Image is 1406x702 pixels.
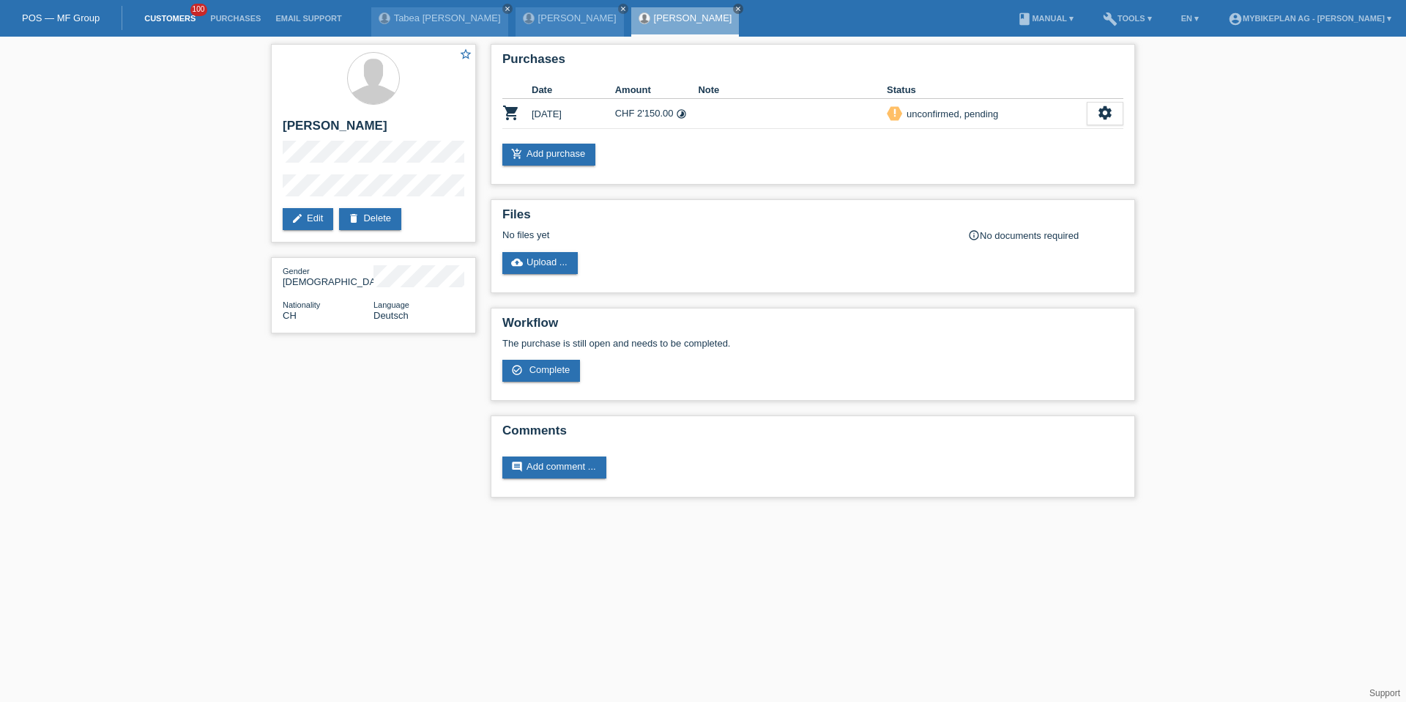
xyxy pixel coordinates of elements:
span: Deutsch [373,310,409,321]
h2: [PERSON_NAME] [283,119,464,141]
a: Customers [137,14,203,23]
a: close [733,4,743,14]
a: close [618,4,628,14]
i: cloud_upload [511,256,523,268]
a: EN ▾ [1174,14,1206,23]
i: info_outline [968,229,980,241]
a: [PERSON_NAME] [654,12,732,23]
a: Tabea [PERSON_NAME] [394,12,501,23]
a: account_circleMybikeplan AG - [PERSON_NAME] ▾ [1221,14,1399,23]
th: Note [698,81,887,99]
a: editEdit [283,208,333,230]
p: The purchase is still open and needs to be completed. [502,338,1123,349]
span: Complete [529,364,570,375]
a: buildTools ▾ [1096,14,1159,23]
span: Gender [283,267,310,276]
i: close [734,5,742,12]
i: book [1017,12,1032,26]
i: POSP00024246 [502,104,520,122]
div: No files yet [502,229,950,240]
h2: Workflow [502,316,1123,338]
div: [DEMOGRAPHIC_DATA] [283,265,373,287]
div: unconfirmed, pending [902,106,998,122]
i: star_border [459,48,472,61]
a: bookManual ▾ [1010,14,1081,23]
i: close [620,5,627,12]
i: check_circle_outline [511,364,523,376]
i: priority_high [890,108,900,118]
a: close [502,4,513,14]
a: check_circle_outline Complete [502,360,580,382]
i: comment [511,461,523,473]
i: settings [1097,105,1113,121]
a: POS — MF Group [22,12,100,23]
a: Support [1369,688,1400,698]
a: Email Support [268,14,349,23]
th: Amount [615,81,699,99]
h2: Comments [502,424,1123,446]
div: No documents required [968,229,1123,241]
span: 100 [190,4,208,16]
span: Nationality [283,300,320,309]
td: [DATE] [532,99,615,129]
td: CHF 2'150.00 [615,99,699,129]
h2: Purchases [502,52,1123,74]
a: add_shopping_cartAdd purchase [502,144,595,166]
a: Purchases [203,14,268,23]
th: Status [887,81,1087,99]
i: edit [291,213,303,224]
th: Date [532,81,615,99]
span: Language [373,300,409,309]
a: star_border [459,48,472,63]
i: build [1103,12,1117,26]
a: deleteDelete [339,208,401,230]
span: Switzerland [283,310,297,321]
i: account_circle [1228,12,1243,26]
i: 48 instalments [676,108,687,119]
i: delete [348,213,360,224]
a: commentAdd comment ... [502,457,606,479]
a: [PERSON_NAME] [538,12,617,23]
i: add_shopping_cart [511,148,523,160]
i: close [504,5,511,12]
a: cloud_uploadUpload ... [502,252,578,274]
h2: Files [502,207,1123,229]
